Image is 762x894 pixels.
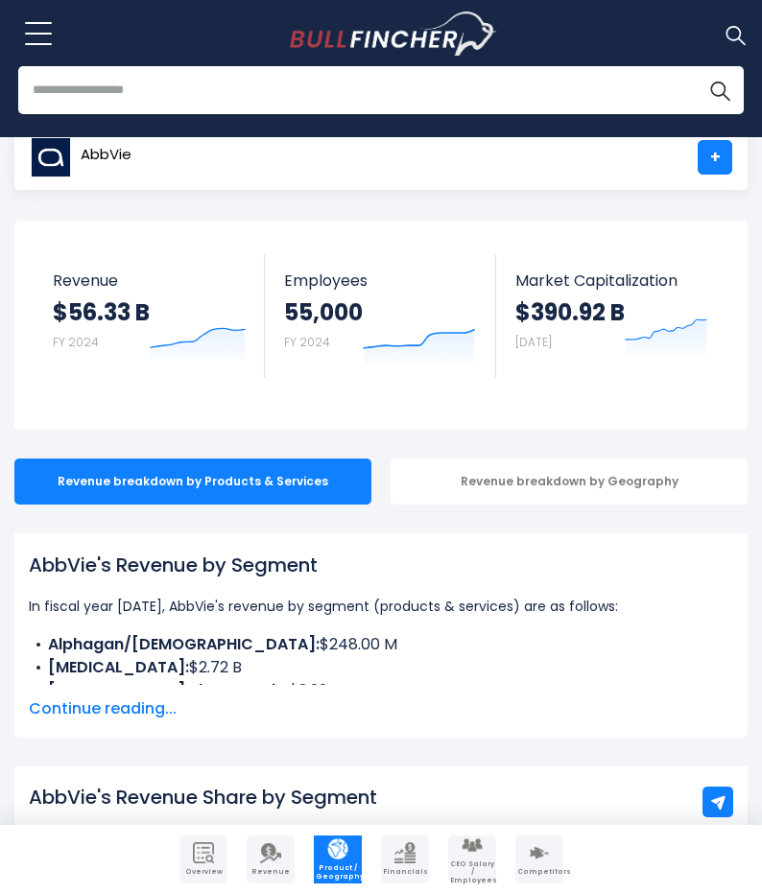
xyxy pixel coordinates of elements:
[265,254,494,378] a: Employees 55,000 FY 2024
[29,633,733,656] li: $248.00 M
[496,254,726,378] a: Market Capitalization $390.92 B [DATE]
[30,140,132,175] a: AbbVie
[48,656,189,678] b: [MEDICAL_DATA]:
[517,868,561,876] span: Competitors
[53,297,150,327] strong: $56.33 B
[34,254,265,378] a: Revenue $56.33 B FY 2024
[247,835,295,883] a: Company Revenue
[290,12,496,56] a: Go to homepage
[515,835,563,883] a: Company Competitors
[29,595,733,618] p: In fiscal year [DATE], AbbVie's revenue by segment (products & services) are as follows:
[53,271,246,290] span: Revenue
[284,334,330,350] small: FY 2024
[29,784,377,811] tspan: AbbVie's Revenue Share by Segment
[696,66,744,114] button: Search
[284,297,363,327] strong: 55,000
[179,835,227,883] a: Company Overview
[53,334,99,350] small: FY 2024
[14,459,371,505] div: Revenue breakdown by Products & Services
[29,679,733,702] li: $3.28 B
[391,459,748,505] div: Revenue breakdown by Geography
[515,297,625,327] strong: $390.92 B
[515,334,552,350] small: [DATE]
[381,835,429,883] a: Company Financials
[316,864,360,881] span: Product / Geography
[698,140,732,175] a: +
[48,679,289,701] b: [MEDICAL_DATA] Therapeutic:
[31,137,71,177] img: ABBV logo
[448,835,496,883] a: Company Employees
[290,12,497,56] img: Bullfincher logo
[181,868,226,876] span: Overview
[29,551,733,579] h1: AbbVie's Revenue by Segment
[314,835,362,883] a: Company Product/Geography
[29,697,733,720] span: Continue reading...
[284,271,475,290] span: Employees
[383,868,427,876] span: Financials
[450,860,494,884] span: CEO Salary / Employees
[249,868,293,876] span: Revenue
[515,271,707,290] span: Market Capitalization
[81,147,131,163] span: AbbVie
[29,656,733,679] li: $2.72 B
[48,633,320,655] b: Alphagan/[DEMOGRAPHIC_DATA]:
